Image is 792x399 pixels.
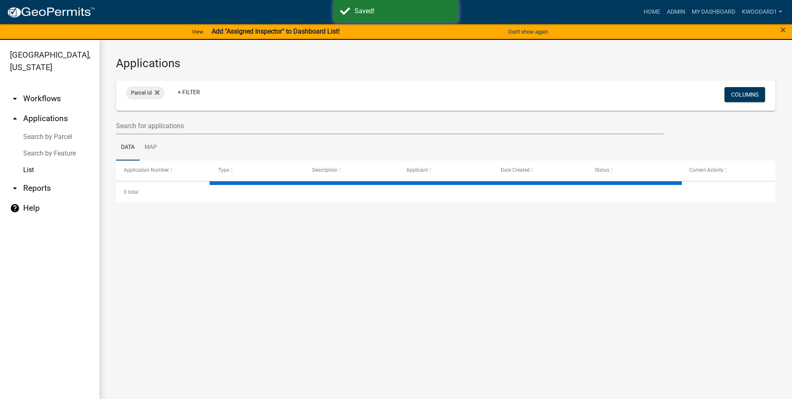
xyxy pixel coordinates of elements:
[10,114,20,124] i: arrow_drop_up
[140,134,162,161] a: Map
[218,167,229,173] span: Type
[210,161,304,180] datatable-header-cell: Type
[664,4,688,20] a: Admin
[188,25,207,39] a: View
[501,167,530,173] span: Date Created
[10,94,20,104] i: arrow_drop_down
[116,161,210,180] datatable-header-cell: Application Number
[398,161,493,180] datatable-header-cell: Applicant
[131,90,152,96] span: Parcel Id
[116,182,775,202] div: 0 total
[312,167,338,173] span: Description
[10,183,20,193] i: arrow_drop_down
[171,85,207,100] a: + Filter
[595,167,609,173] span: Status
[505,25,551,39] button: Don't show again
[681,161,775,180] datatable-header-cell: Current Activity
[780,25,786,35] button: Close
[688,4,739,20] a: My Dashboard
[587,161,681,180] datatable-header-cell: Status
[212,27,340,35] strong: Add "Assigned Inspector" to Dashboard List!
[780,24,786,36] span: ×
[10,203,20,213] i: help
[355,6,452,16] div: Saved!
[739,4,785,20] a: kwoodard1
[116,56,775,71] h3: Applications
[493,161,587,180] datatable-header-cell: Date Created
[116,117,664,134] input: Search for applications
[689,167,724,173] span: Current Activity
[116,134,140,161] a: Data
[124,167,169,173] span: Application Number
[724,87,765,102] button: Columns
[640,4,664,20] a: Home
[406,167,428,173] span: Applicant
[304,161,398,180] datatable-header-cell: Description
